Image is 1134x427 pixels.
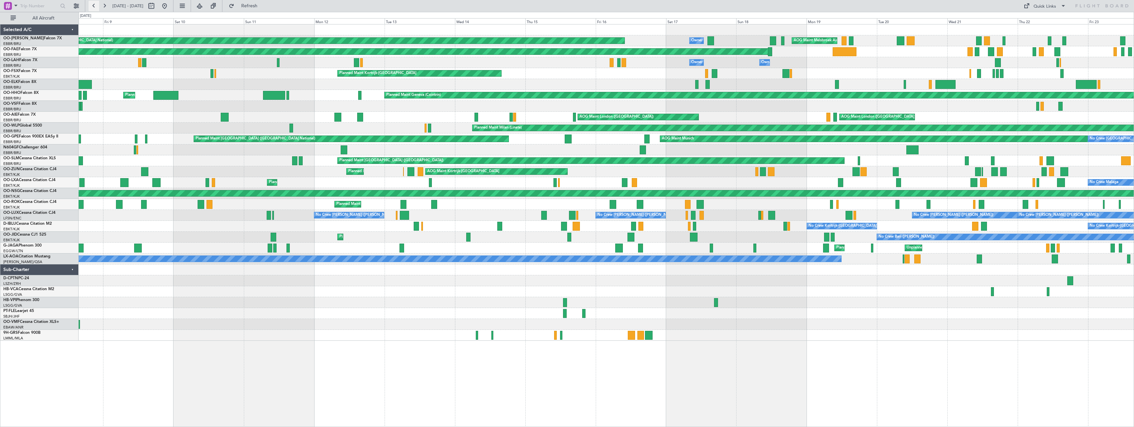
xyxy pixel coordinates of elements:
div: Wed 21 [947,18,1018,24]
div: Planned Maint Kortrijk-[GEOGRAPHIC_DATA] [339,232,416,242]
a: 9H-GRSFalcon 900B [3,331,41,335]
span: G-JAGA [3,244,19,248]
div: Planned Maint [GEOGRAPHIC_DATA] ([GEOGRAPHIC_DATA] National) [196,134,315,144]
div: No Crew [PERSON_NAME] ([PERSON_NAME]) [316,210,395,220]
a: LSGG/GVA [3,303,22,308]
span: Refresh [236,4,263,8]
button: All Aircraft [7,13,72,23]
a: [PERSON_NAME]/QSA [3,259,42,264]
div: No Crew [PERSON_NAME] ([PERSON_NAME]) [914,210,993,220]
span: OO-ZUN [3,167,20,171]
div: No Crew Bari ([PERSON_NAME]) [879,232,934,242]
div: AOG Maint London ([GEOGRAPHIC_DATA]) [580,112,654,122]
a: EBBR/BRU [3,107,21,112]
div: Planned Maint Kortrijk-[GEOGRAPHIC_DATA] [336,199,413,209]
span: All Aircraft [17,16,70,20]
span: OO-FSX [3,69,19,73]
div: Mon 19 [807,18,877,24]
a: OO-HHOFalcon 8X [3,91,39,95]
span: HB-VCA [3,287,19,291]
span: OO-FAE [3,47,19,51]
span: OO-[PERSON_NAME] [3,36,44,40]
a: OO-JIDCessna CJ1 525 [3,233,46,237]
a: OO-LXACessna Citation CJ4 [3,178,56,182]
a: OO-WLPGlobal 5500 [3,124,42,128]
span: OO-JID [3,233,17,237]
a: EGGW/LTN [3,249,23,253]
div: Planned Maint [GEOGRAPHIC_DATA] ([GEOGRAPHIC_DATA] National) [269,177,389,187]
span: OO-SLM [3,156,19,160]
span: OO-AIE [3,113,18,117]
a: EBBR/BRU [3,85,21,90]
a: OO-ZUNCessna Citation CJ4 [3,167,57,171]
span: OO-VSF [3,102,19,106]
a: HB-VPIPhenom 300 [3,298,39,302]
span: [DATE] - [DATE] [112,3,143,9]
div: Tue 20 [877,18,947,24]
button: Quick Links [1020,1,1069,11]
a: D-CPTNPC-24 [3,276,29,280]
a: EBBR/BRU [3,161,21,166]
a: OO-NSGCessna Citation CJ4 [3,189,57,193]
div: Wed 14 [455,18,525,24]
span: OO-HHO [3,91,20,95]
a: OO-LAHFalcon 7X [3,58,37,62]
span: HB-VPI [3,298,16,302]
a: EBKT/KJK [3,172,20,177]
div: [DATE] [80,13,91,19]
a: OO-VMFCessna Citation XLS+ [3,320,59,324]
a: PT-FLELearjet 45 [3,309,34,313]
div: No Crew [PERSON_NAME] ([PERSON_NAME]) [1019,210,1099,220]
a: OO-AIEFalcon 7X [3,113,36,117]
span: OO-WLP [3,124,19,128]
a: N604GFChallenger 604 [3,145,47,149]
div: Thu 15 [525,18,596,24]
div: Planned Maint Milan (Linate) [474,123,522,133]
div: No Crew [PERSON_NAME] ([PERSON_NAME]) [597,210,677,220]
a: EBBR/BRU [3,96,21,101]
a: EBKT/KJK [3,238,20,243]
span: N604GF [3,145,19,149]
span: OO-ROK [3,200,20,204]
div: Quick Links [1034,3,1056,10]
a: OO-SLMCessna Citation XLS [3,156,56,160]
span: D-IBLU [3,222,16,226]
div: AOG Maint Munich [662,134,694,144]
span: D-CPTN [3,276,18,280]
span: OO-ELK [3,80,18,84]
a: EBBR/BRU [3,63,21,68]
span: OO-LAH [3,58,19,62]
div: Tue 13 [385,18,455,24]
a: OO-ROKCessna Citation CJ4 [3,200,57,204]
div: Owner Melsbroek Air Base [761,58,806,67]
a: EBBR/BRU [3,118,21,123]
a: EBKT/KJK [3,205,20,210]
div: Owner Melsbroek Air Base [691,58,736,67]
div: Sun 18 [736,18,807,24]
a: LFSN/ENC [3,216,21,221]
a: EBKT/KJK [3,183,20,188]
button: Refresh [226,1,265,11]
div: Fri 9 [103,18,173,24]
a: OO-VSFFalcon 8X [3,102,37,106]
a: OO-FSXFalcon 7X [3,69,37,73]
a: OO-LUXCessna Citation CJ4 [3,211,56,215]
a: OO-FAEFalcon 7X [3,47,37,51]
div: Planned Maint Geneva (Cointrin) [386,90,441,100]
div: Planned Maint Kortrijk-[GEOGRAPHIC_DATA] [348,167,425,176]
a: EBKT/KJK [3,194,20,199]
div: Sun 11 [244,18,314,24]
a: EBBR/BRU [3,41,21,46]
a: OO-ELKFalcon 8X [3,80,36,84]
a: LMML/MLA [3,336,23,341]
span: PT-FLE [3,309,15,313]
div: Planned Maint [GEOGRAPHIC_DATA] ([GEOGRAPHIC_DATA]) [339,156,443,166]
div: AOG Maint Kortrijk-[GEOGRAPHIC_DATA] [427,167,499,176]
div: Planned Maint Geneva (Cointrin) [125,90,180,100]
a: EBBR/BRU [3,52,21,57]
a: LSGG/GVA [3,292,22,297]
div: Unplanned Maint [GEOGRAPHIC_DATA] ([GEOGRAPHIC_DATA]) [907,243,1015,253]
div: Fri 16 [596,18,666,24]
a: EBBR/BRU [3,129,21,134]
div: Sat 17 [666,18,737,24]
